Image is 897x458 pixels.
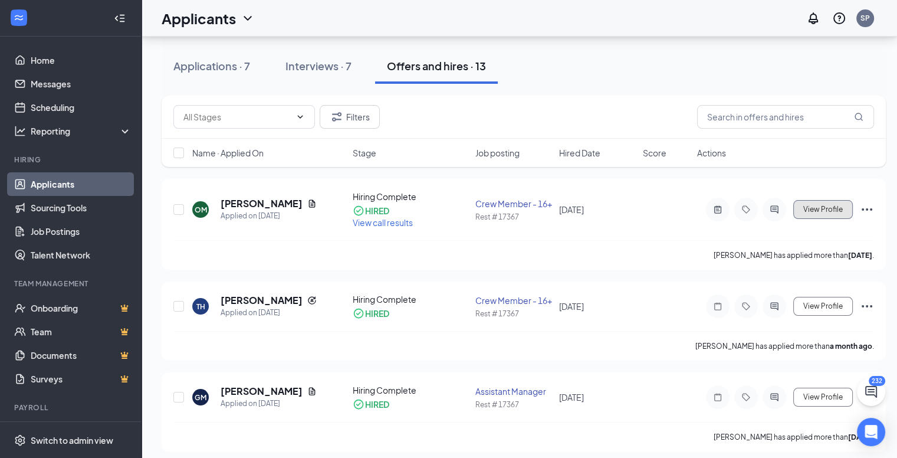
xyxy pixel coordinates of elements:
[195,392,206,403] div: GM
[31,320,132,343] a: TeamCrown
[31,343,132,367] a: DocumentsCrown
[767,392,781,402] svg: ActiveChat
[31,96,132,119] a: Scheduling
[739,205,753,214] svg: Tag
[114,12,126,24] svg: Collapse
[192,147,264,159] span: Name · Applied On
[307,296,317,305] svg: Reapply
[739,392,753,402] svg: Tag
[221,210,317,222] div: Applied on [DATE]
[221,398,317,410] div: Applied on [DATE]
[353,307,364,319] svg: CheckmarkCircle
[31,420,132,444] a: PayrollCrown
[559,392,584,403] span: [DATE]
[475,400,552,410] div: Rest # 17367
[711,392,725,402] svg: Note
[857,378,885,406] button: ChatActive
[14,279,129,289] div: Team Management
[31,48,132,72] a: Home
[365,398,389,410] div: HIRED
[320,105,380,129] button: Filter Filters
[475,198,552,210] div: Crew Member - 16+
[195,205,207,215] div: OM
[365,307,389,319] div: HIRED
[714,250,874,260] p: [PERSON_NAME] has applied more than .
[559,147,600,159] span: Hired Date
[330,110,344,124] svg: Filter
[767,302,781,311] svg: ActiveChat
[221,385,303,398] h5: [PERSON_NAME]
[14,155,129,165] div: Hiring
[31,220,132,243] a: Job Postings
[31,434,113,446] div: Switch to admin view
[869,376,885,386] div: 232
[307,387,317,396] svg: Document
[31,196,132,220] a: Sourcing Tools
[864,385,878,399] svg: ChatActive
[739,302,753,311] svg: Tag
[832,11,846,25] svg: QuestionInfo
[697,105,874,129] input: Search in offers and hires
[767,205,781,214] svg: ActiveChat
[241,11,255,25] svg: ChevronDown
[31,296,132,320] a: OnboardingCrown
[806,11,820,25] svg: Notifications
[854,112,863,122] svg: MagnifyingGlass
[221,197,303,210] h5: [PERSON_NAME]
[695,341,874,351] p: [PERSON_NAME] has applied more than .
[697,147,726,159] span: Actions
[31,172,132,196] a: Applicants
[860,13,870,23] div: SP
[559,301,584,312] span: [DATE]
[31,243,132,267] a: Talent Network
[353,293,468,305] div: Hiring Complete
[643,147,666,159] span: Score
[860,299,874,313] svg: Ellipses
[173,58,250,73] div: Applications · 7
[848,433,872,441] b: [DATE]
[295,112,305,122] svg: ChevronDown
[31,125,132,137] div: Reporting
[803,302,843,310] span: View Profile
[13,12,25,24] svg: WorkstreamLogo
[475,309,552,319] div: Rest # 17367
[14,125,26,137] svg: Analysis
[387,58,486,73] div: Offers and hires · 13
[14,434,26,446] svg: Settings
[803,205,843,214] span: View Profile
[475,295,552,306] div: Crew Member - 16+
[353,191,468,202] div: Hiring Complete
[183,110,291,123] input: All Stages
[353,205,364,217] svg: CheckmarkCircle
[860,202,874,217] svg: Ellipses
[475,147,520,159] span: Job posting
[307,199,317,208] svg: Document
[857,418,885,446] div: Open Intercom Messenger
[14,403,129,413] div: Payroll
[365,205,389,217] div: HIRED
[848,251,872,260] b: [DATE]
[221,307,317,319] div: Applied on [DATE]
[285,58,351,73] div: Interviews · 7
[31,72,132,96] a: Messages
[353,398,364,410] svg: CheckmarkCircle
[475,212,552,222] div: Rest # 17367
[793,388,853,407] button: View Profile
[830,342,872,351] b: a month ago
[803,393,843,401] span: View Profile
[711,302,725,311] svg: Note
[475,385,552,397] div: Assistant Manager
[353,384,468,396] div: Hiring Complete
[353,147,376,159] span: Stage
[793,200,853,219] button: View Profile
[714,432,874,442] p: [PERSON_NAME] has applied more than .
[711,205,725,214] svg: ActiveNote
[353,217,413,228] span: View call results
[793,297,853,316] button: View Profile
[196,302,205,312] div: TH
[559,204,584,215] span: [DATE]
[31,367,132,391] a: SurveysCrown
[221,294,303,307] h5: [PERSON_NAME]
[162,8,236,28] h1: Applicants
